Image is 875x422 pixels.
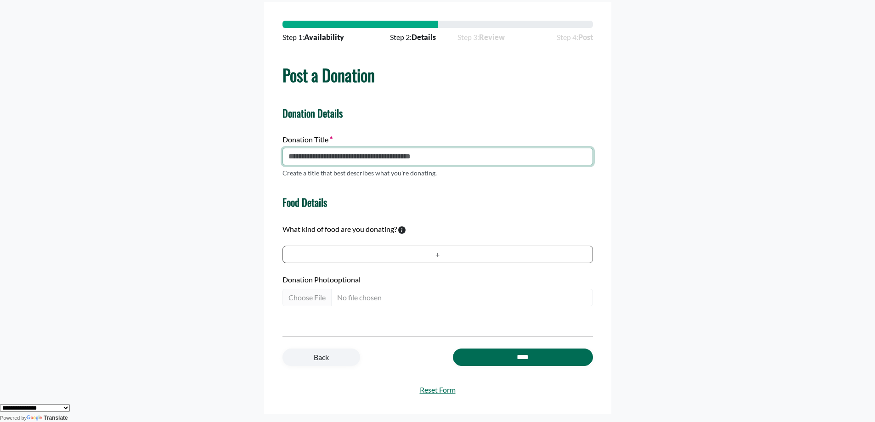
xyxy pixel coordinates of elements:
span: Step 3: [457,32,535,43]
h4: Donation Details [282,107,593,119]
span: Step 1: [282,32,344,43]
a: Translate [27,415,68,421]
img: Google Translate [27,415,44,422]
strong: Availability [304,33,344,41]
strong: Post [578,33,593,41]
strong: Review [479,33,505,41]
span: Step 2: [390,32,436,43]
label: What kind of food are you donating? [282,224,397,235]
a: Back [282,349,360,366]
h1: Post a Donation [282,65,593,84]
h4: Food Details [282,196,327,208]
p: Create a title that best describes what you're donating. [282,168,437,178]
label: Donation Title [282,134,333,145]
span: optional [334,275,361,284]
label: Donation Photo [282,274,593,285]
a: Reset Form [282,384,593,395]
strong: Details [412,33,436,41]
span: Step 4: [557,32,593,43]
svg: To calculate environmental impacts, we follow the Food Loss + Waste Protocol [398,226,406,234]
